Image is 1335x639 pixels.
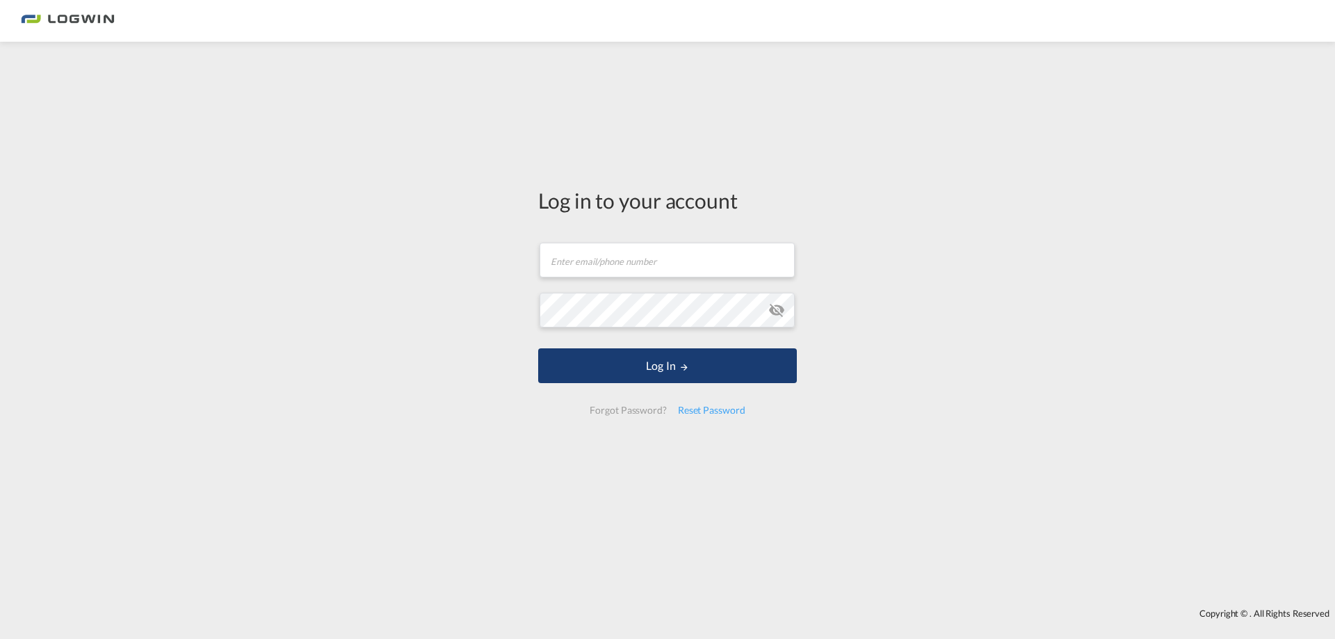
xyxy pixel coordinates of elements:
img: bc73a0e0d8c111efacd525e4c8ad7d32.png [21,6,115,37]
md-icon: icon-eye-off [768,302,785,318]
div: Forgot Password? [584,398,672,423]
div: Log in to your account [538,186,797,215]
button: LOGIN [538,348,797,383]
div: Reset Password [672,398,751,423]
input: Enter email/phone number [540,243,795,277]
